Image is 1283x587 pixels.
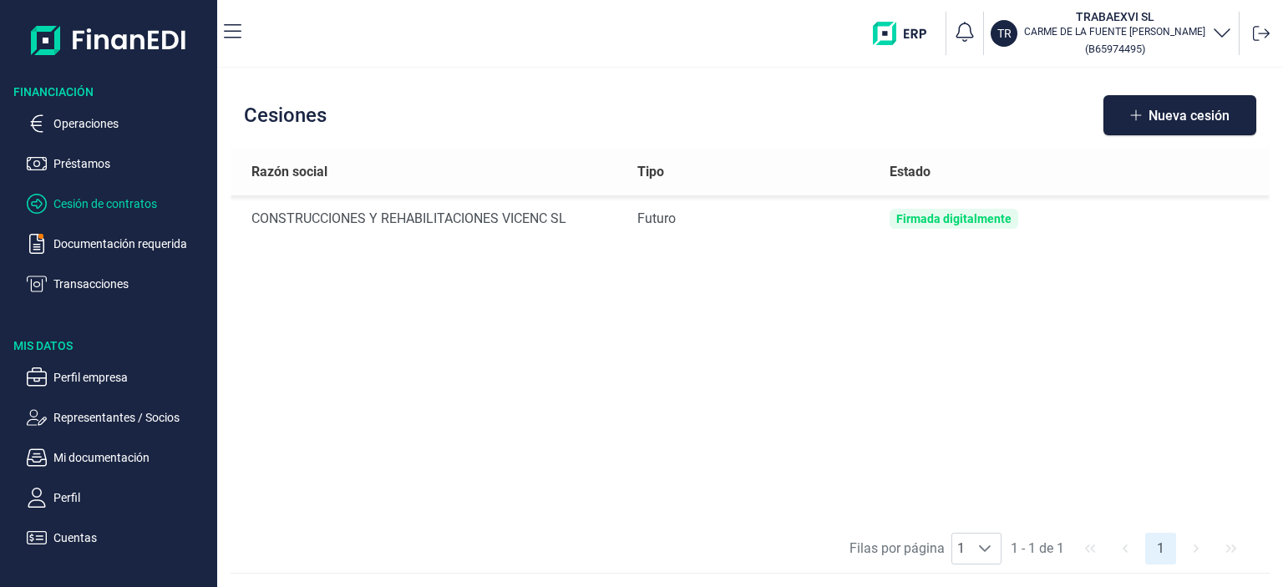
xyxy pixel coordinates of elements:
div: Firmada digitalmente [896,212,1012,225]
div: Futuro [637,209,863,229]
p: Documentación requerida [53,234,210,254]
button: Documentación requerida [27,234,210,254]
p: Cesión de contratos [53,194,210,214]
p: Perfil empresa [53,367,210,387]
button: TRTRABAEXVI SLCARME DE LA FUENTE [PERSON_NAME](B65974495) [991,8,1232,58]
button: Perfil [27,488,210,508]
button: Transacciones [27,274,210,294]
p: Operaciones [53,114,210,134]
span: Razón social [251,162,327,182]
span: 1 [952,534,970,564]
button: Page 1 [1145,533,1177,564]
span: Nueva cesión [1149,109,1230,122]
p: Mi documentación [53,448,210,468]
h2: Cesiones [244,104,327,127]
button: Representantes / Socios [27,407,210,428]
p: Préstamos [53,154,210,174]
div: CONSTRUCCIONES Y REHABILITACIONES VICENC SL [251,209,611,229]
button: Nueva cesión [1103,95,1256,135]
img: erp [873,22,939,45]
p: Transacciones [53,274,210,294]
button: Mi documentación [27,448,210,468]
img: Logo de aplicación [31,13,187,67]
button: Préstamos [27,154,210,174]
span: Estado [890,162,931,182]
p: Perfil [53,488,210,508]
button: Cesión de contratos [27,194,210,214]
p: Representantes / Socios [53,407,210,428]
span: Filas por página [849,539,945,559]
button: Operaciones [27,114,210,134]
span: Tipo [637,162,664,182]
button: Cuentas [27,528,210,548]
span: 1 - 1 de 1 [1004,533,1071,564]
p: TR [997,25,1012,42]
h3: TRABAEXVI SL [1024,8,1205,25]
p: Cuentas [53,528,210,548]
small: Copiar cif [1085,43,1145,55]
button: Perfil empresa [27,367,210,387]
p: CARME DE LA FUENTE [PERSON_NAME] [1024,25,1205,38]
